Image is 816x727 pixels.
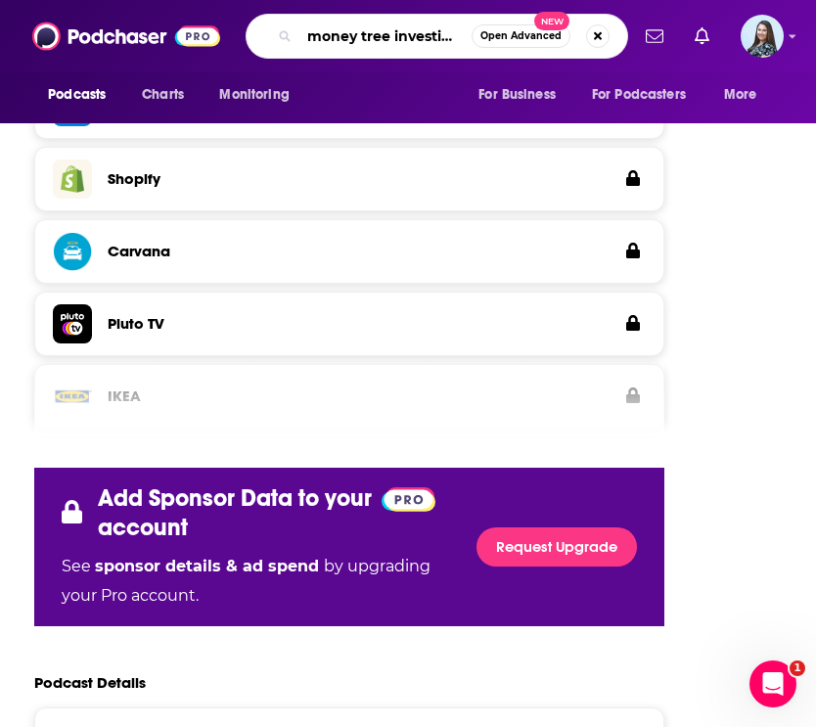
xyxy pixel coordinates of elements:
[108,242,170,260] h3: Carvana
[219,81,289,109] span: Monitoring
[687,20,717,53] a: Show notifications dropdown
[579,76,714,114] button: open menu
[95,557,324,575] span: sponsor details & ad spend
[98,483,372,513] p: Add Sponsor Data to your
[34,76,131,114] button: open menu
[98,513,188,542] p: account
[53,159,92,199] img: Shopify logo
[741,15,784,58] button: Show profile menu
[534,12,569,30] span: New
[205,76,314,114] button: open menu
[108,314,164,333] h3: Pluto TV
[790,660,805,676] span: 1
[465,76,580,114] button: open menu
[32,18,220,55] img: Podchaser - Follow, Share and Rate Podcasts
[53,232,92,271] img: Carvana logo
[741,15,784,58] span: Logged in as brookefortierpr
[592,81,686,109] span: For Podcasters
[48,81,106,109] span: Podcasts
[638,20,671,53] a: Show notifications dropdown
[34,673,146,692] h2: Podcast Details
[62,552,453,611] p: See by upgrading your Pro account.
[724,81,757,109] span: More
[53,304,92,343] img: Pluto TV logo
[710,76,782,114] button: open menu
[299,21,472,52] input: Search podcasts, credits, & more...
[129,76,196,114] a: Charts
[478,81,556,109] span: For Business
[142,81,184,109] span: Charts
[246,14,628,59] div: Search podcasts, credits, & more...
[749,660,796,707] iframe: Intercom live chat
[472,24,570,48] button: Open AdvancedNew
[382,487,435,512] img: Podchaser Pro
[382,483,435,513] a: Pro website
[476,527,637,567] a: Request Upgrade
[108,169,160,188] h3: Shopify
[741,15,784,58] img: User Profile
[480,31,562,41] span: Open Advanced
